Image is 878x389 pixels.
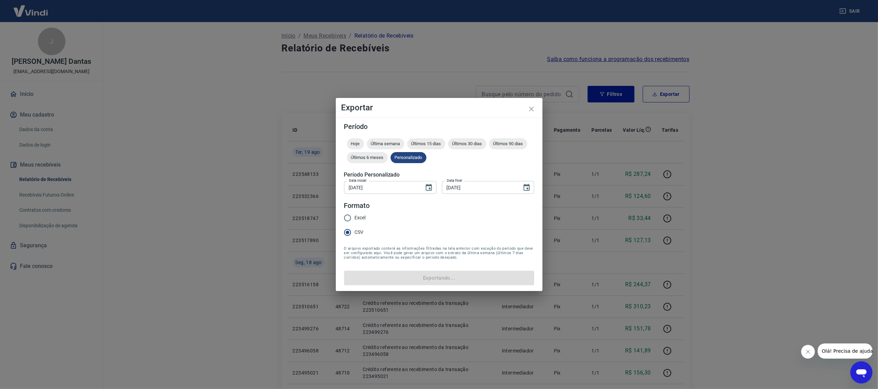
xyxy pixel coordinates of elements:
[4,5,58,10] span: Olá! Precisa de ajuda?
[349,178,366,183] label: Data inicial
[355,214,366,221] span: Excel
[347,152,388,163] div: Últimos 6 meses
[489,138,527,149] div: Últimos 90 dias
[422,181,436,194] button: Choose date, selected date is 9 de ago de 2025
[391,152,426,163] div: Personalizado
[818,343,872,359] iframe: Mensagem da empresa
[367,138,404,149] div: Última semana
[344,123,534,130] h5: Período
[344,171,534,178] h5: Período Personalizado
[407,141,445,146] span: Últimos 15 dias
[520,181,534,194] button: Choose date, selected date is 19 de ago de 2025
[347,138,364,149] div: Hoje
[448,141,486,146] span: Últimos 30 dias
[442,181,517,194] input: DD/MM/YYYY
[407,138,445,149] div: Últimos 15 dias
[801,345,815,359] iframe: Fechar mensagem
[850,361,872,383] iframe: Botão para abrir a janela de mensagens
[344,246,534,260] span: O arquivo exportado conterá as informações filtradas na tela anterior com exceção do período que ...
[367,141,404,146] span: Última semana
[341,103,537,112] h4: Exportar
[347,155,388,160] span: Últimos 6 meses
[347,141,364,146] span: Hoje
[448,138,486,149] div: Últimos 30 dias
[344,181,419,194] input: DD/MM/YYYY
[344,201,370,211] legend: Formato
[523,101,540,117] button: close
[355,229,364,236] span: CSV
[447,178,462,183] label: Data final
[489,141,527,146] span: Últimos 90 dias
[391,155,426,160] span: Personalizado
